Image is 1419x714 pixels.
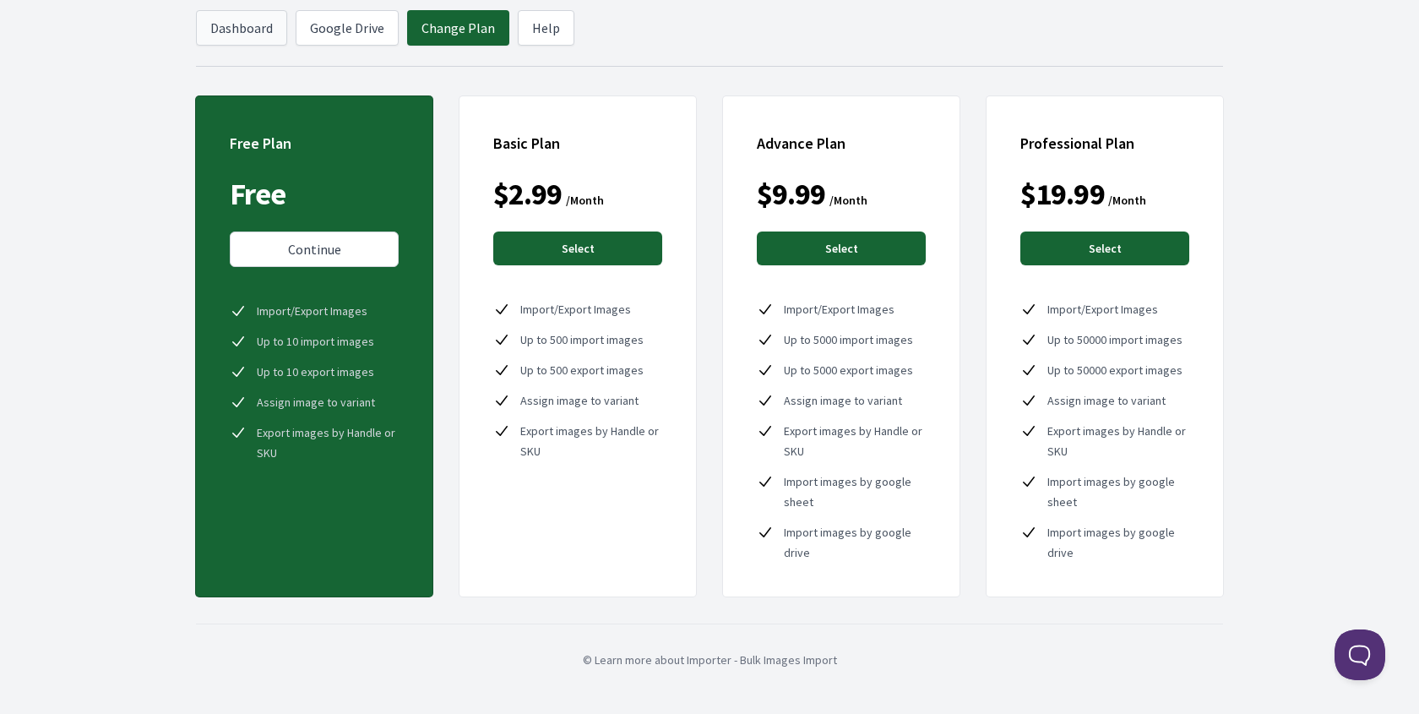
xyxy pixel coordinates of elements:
li: Up to 5000 export images [757,360,926,380]
li: Import/Export Images [757,299,926,319]
span: $2.99 [493,177,563,211]
span: /Month [1108,190,1146,210]
h3: Professional Plan [1020,130,1189,157]
li: Export images by Handle or SKU [757,421,926,461]
h3: Advance Plan [757,130,926,157]
span: /Month [829,190,867,210]
li: Up to 5000 import images [757,330,926,350]
li: Import/Export Images [230,301,399,321]
li: Export images by Handle or SKU [230,422,399,463]
a: Change Plan [407,10,509,46]
li: Assign image to variant [493,390,662,411]
li: Import images by google sheet [1020,471,1189,512]
a: Help [518,10,574,46]
a: Select [1020,232,1189,265]
span: © Learn more about [583,652,684,668]
h3: Basic Plan [493,130,662,157]
li: Import images by google drive [1020,522,1189,563]
li: Export images by Handle or SKU [1020,421,1189,461]
li: Assign image to variant [757,390,926,411]
li: Import images by google drive [757,522,926,563]
a: Importer - Bulk Images Import [687,652,837,668]
li: Import/Export Images [493,299,662,319]
li: Assign image to variant [1020,390,1189,411]
a: Select [493,232,662,265]
span: $19.99 [1020,177,1105,211]
li: Import images by google sheet [757,471,926,512]
li: Assign image to variant [230,392,399,412]
li: Up to 500 export images [493,360,662,380]
span: Free [230,177,285,211]
li: Import/Export Images [1020,299,1189,319]
a: Select [757,232,926,265]
iframe: Toggle Customer Support [1335,630,1385,680]
a: Google Drive [296,10,399,46]
li: Up to 10 export images [230,362,399,382]
span: $9.99 [757,177,826,211]
li: Up to 500 import images [493,330,662,350]
li: Up to 50000 import images [1020,330,1189,350]
li: Up to 10 import images [230,331,399,352]
a: Continue [230,232,399,267]
li: Up to 50000 export images [1020,360,1189,380]
span: /Month [566,190,604,210]
a: Dashboard [196,10,287,46]
li: Export images by Handle or SKU [493,421,662,461]
h3: Free Plan [230,130,399,157]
